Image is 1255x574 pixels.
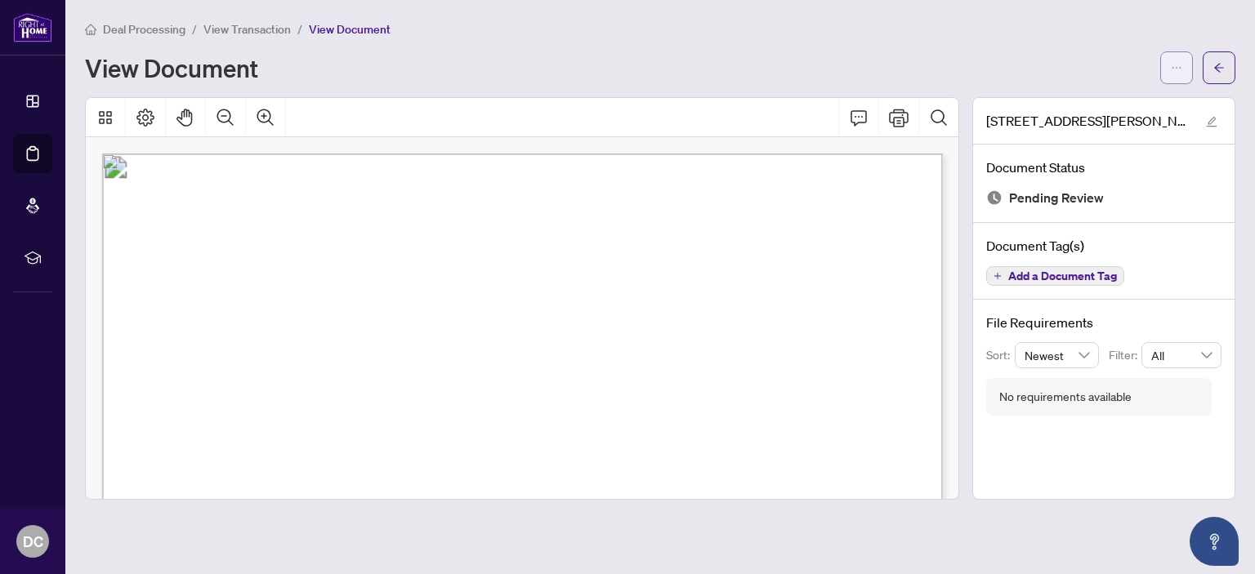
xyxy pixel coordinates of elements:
[297,20,302,38] li: /
[1025,343,1090,367] span: Newest
[1206,116,1217,127] span: edit
[986,236,1222,256] h4: Document Tag(s)
[986,313,1222,332] h4: File Requirements
[309,22,391,37] span: View Document
[23,530,43,553] span: DC
[1008,270,1117,282] span: Add a Document Tag
[85,24,96,35] span: home
[986,266,1124,286] button: Add a Document Tag
[994,272,1002,280] span: plus
[986,189,1003,206] img: Document Status
[1009,187,1104,209] span: Pending Review
[103,22,185,37] span: Deal Processing
[1171,62,1182,73] span: ellipsis
[986,346,1015,364] p: Sort:
[85,55,258,81] h1: View Document
[1213,62,1225,73] span: arrow-left
[986,111,1190,131] span: [STREET_ADDRESS][PERSON_NAME] TS.pdf
[986,158,1222,177] h4: Document Status
[999,388,1132,406] div: No requirements available
[192,20,197,38] li: /
[1109,346,1141,364] p: Filter:
[1190,517,1239,566] button: Open asap
[203,22,291,37] span: View Transaction
[1151,343,1212,367] span: All
[13,12,52,42] img: logo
